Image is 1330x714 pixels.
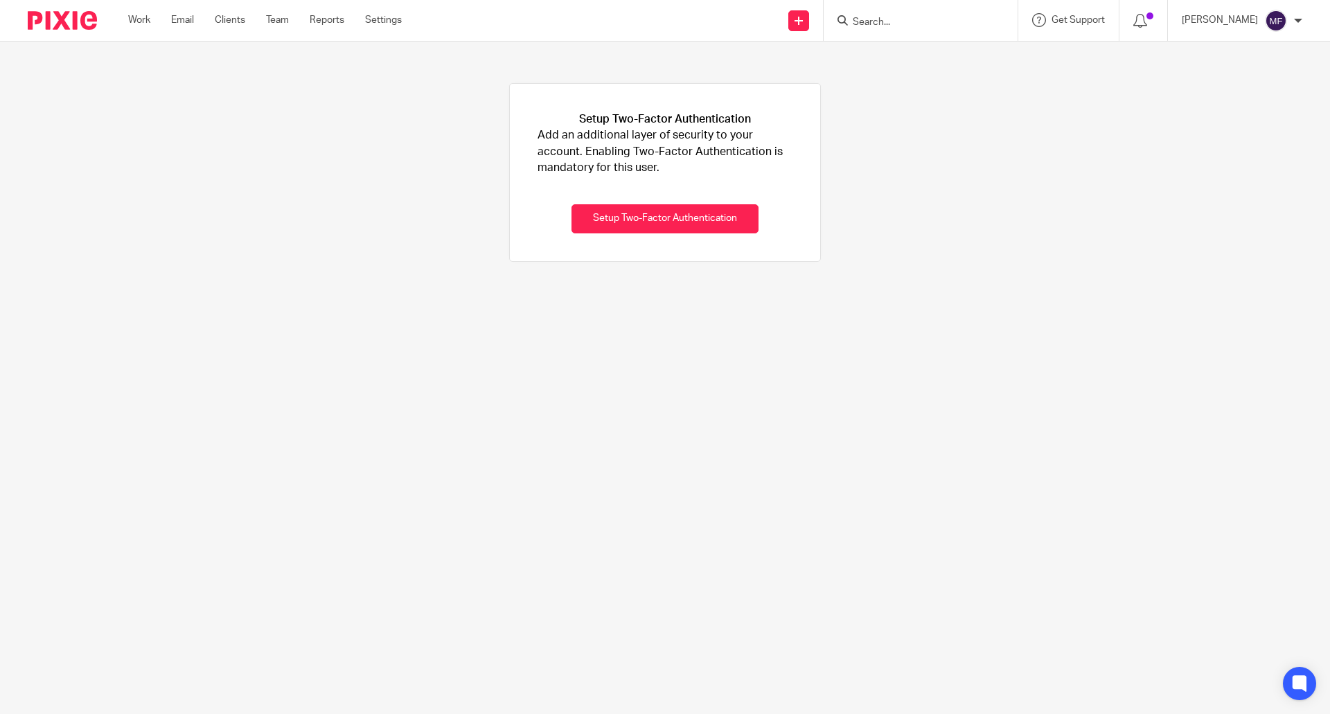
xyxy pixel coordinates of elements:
button: Setup Two-Factor Authentication [571,204,759,234]
a: Team [266,13,289,27]
a: Clients [215,13,245,27]
a: Email [171,13,194,27]
p: [PERSON_NAME] [1182,13,1258,27]
img: svg%3E [1265,10,1287,32]
a: Work [128,13,150,27]
a: Reports [310,13,344,27]
a: Settings [365,13,402,27]
h1: Setup Two-Factor Authentication [579,111,751,127]
input: Search [851,17,976,29]
p: Add an additional layer of security to your account. Enabling Two-Factor Authentication is mandat... [538,127,792,176]
span: Get Support [1052,15,1105,25]
img: Pixie [28,11,97,30]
